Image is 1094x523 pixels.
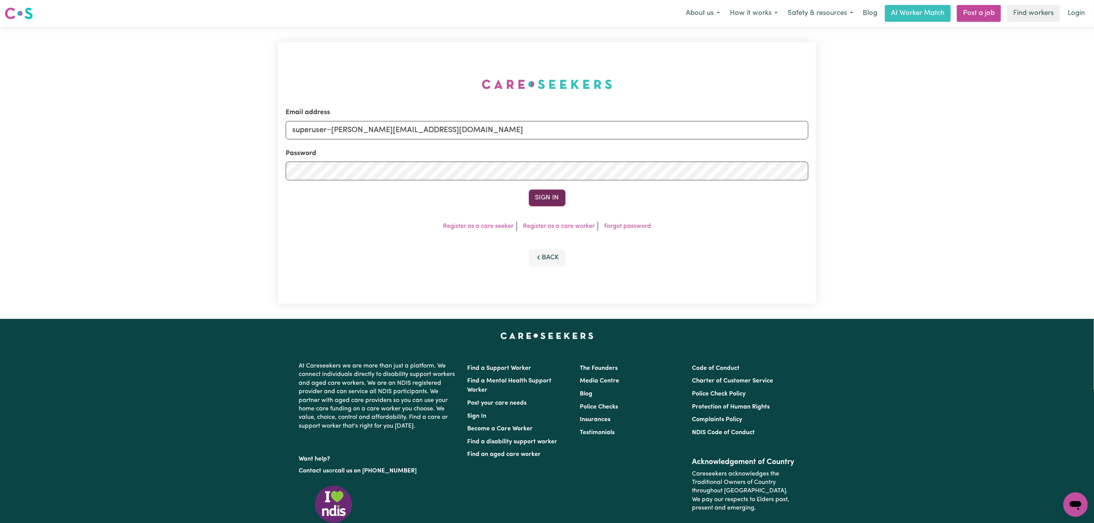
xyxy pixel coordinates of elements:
p: or [299,464,458,478]
iframe: Button to launch messaging window, conversation in progress [1063,492,1088,517]
a: Find an aged care worker [468,451,541,458]
a: The Founders [580,365,618,371]
a: Police Checks [580,404,618,410]
a: Find workers [1007,5,1060,22]
label: Password [286,149,316,159]
a: Post a job [957,5,1001,22]
button: Back [529,249,566,266]
a: Careseekers home page [500,333,594,339]
p: Careseekers acknowledges the Traditional Owners of Country throughout [GEOGRAPHIC_DATA]. We pay o... [692,467,795,516]
a: Blog [858,5,882,22]
img: Careseekers logo [5,7,33,20]
a: Police Check Policy [692,391,746,397]
a: Find a disability support worker [468,439,558,445]
a: Charter of Customer Service [692,378,773,384]
a: Forgot password [604,223,651,229]
a: Find a Mental Health Support Worker [468,378,552,393]
a: Insurances [580,417,610,423]
a: Blog [580,391,592,397]
a: Post your care needs [468,400,527,406]
button: Sign In [529,190,566,206]
a: NDIS Code of Conduct [692,430,755,436]
input: Email address [286,121,808,139]
a: Contact us [299,468,329,474]
a: Complaints Policy [692,417,742,423]
a: Careseekers logo [5,5,33,22]
a: Testimonials [580,430,615,436]
a: Become a Care Worker [468,426,533,432]
a: Login [1063,5,1089,22]
a: Register as a care seeker [443,223,513,229]
button: About us [681,5,725,21]
a: Code of Conduct [692,365,739,371]
label: Email address [286,108,330,118]
a: Register as a care worker [523,223,595,229]
a: Media Centre [580,378,619,384]
button: How it works [725,5,783,21]
a: AI Worker Match [885,5,951,22]
p: Want help? [299,452,458,463]
a: Protection of Human Rights [692,404,770,410]
p: At Careseekers we are more than just a platform. We connect individuals directly to disability su... [299,359,458,433]
a: Sign In [468,413,487,419]
a: Find a Support Worker [468,365,531,371]
h2: Acknowledgement of Country [692,458,795,467]
a: call us on [PHONE_NUMBER] [335,468,417,474]
button: Safety & resources [783,5,858,21]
